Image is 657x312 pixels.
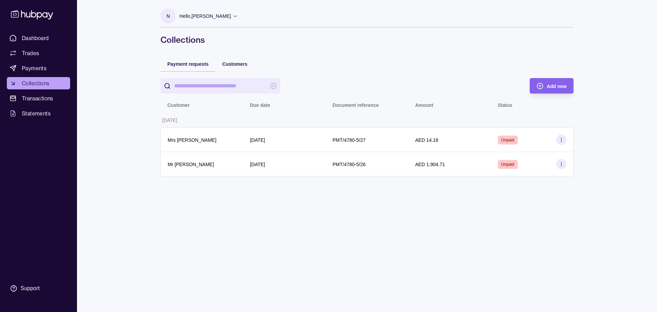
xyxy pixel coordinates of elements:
[333,162,366,167] p: PMT/4780-5/26
[7,47,70,59] a: Trades
[167,102,190,108] p: Customer
[160,34,574,45] h1: Collections
[22,79,49,87] span: Collections
[22,34,49,42] span: Dashboard
[22,109,51,117] span: Statements
[415,162,445,167] p: AED 1,904.71
[250,102,270,108] p: Due date
[179,12,231,20] p: Hello, [PERSON_NAME]
[166,12,170,20] p: N
[501,138,514,142] span: Unpaid
[7,32,70,44] a: Dashboard
[168,137,216,143] p: Mrs [PERSON_NAME]
[250,162,265,167] p: [DATE]
[7,281,70,296] a: Support
[7,62,70,74] a: Payments
[22,64,47,72] span: Payments
[162,117,177,123] p: [DATE]
[21,285,40,292] div: Support
[222,61,247,67] span: Customers
[167,61,209,67] span: Payment requests
[530,78,574,93] button: Add new
[415,102,433,108] p: Amount
[333,137,366,143] p: PMT/4780-5/27
[22,94,53,102] span: Transactions
[7,92,70,104] a: Transactions
[498,102,513,108] p: Status
[333,102,379,108] p: Document reference
[22,49,39,57] span: Trades
[7,77,70,89] a: Collections
[501,162,514,167] span: Unpaid
[250,137,265,143] p: [DATE]
[547,84,567,89] span: Add new
[7,107,70,120] a: Statements
[168,162,214,167] p: Mr [PERSON_NAME]
[415,137,438,143] p: AED 14.18
[174,78,267,93] input: search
